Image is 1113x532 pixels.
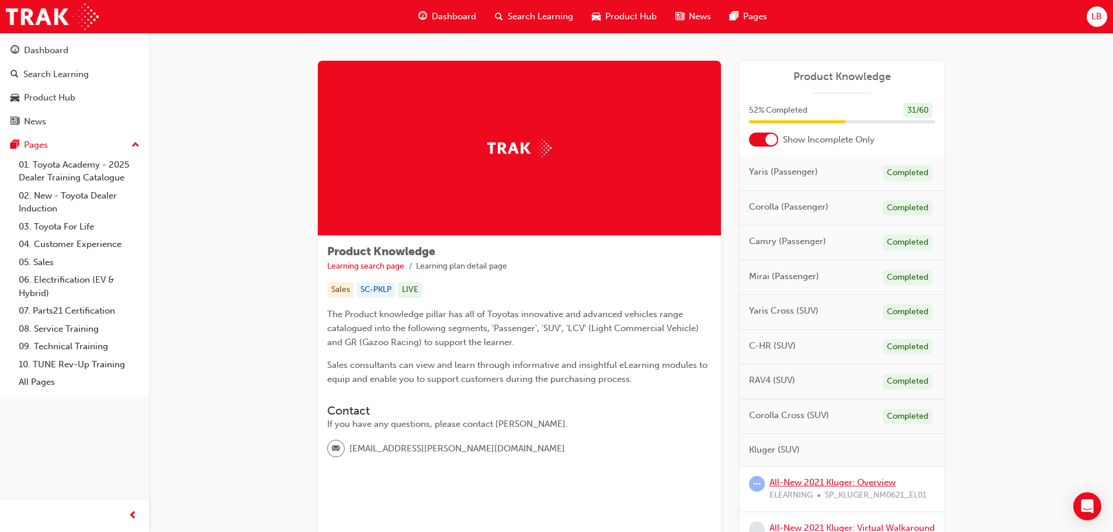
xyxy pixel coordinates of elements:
[675,9,684,24] span: news-icon
[883,374,932,390] div: Completed
[749,409,829,422] span: Corolla Cross (SUV)
[883,339,932,355] div: Completed
[749,70,935,84] a: Product Knowledge
[5,134,144,156] button: Pages
[487,139,552,157] img: Trak
[131,138,140,153] span: up-icon
[332,441,340,457] span: email-icon
[327,404,712,418] h3: Contact
[749,374,795,387] span: RAV4 (SUV)
[23,68,89,81] div: Search Learning
[783,133,875,147] span: Show Incomplete Only
[24,91,75,105] div: Product Hub
[825,489,927,502] span: SP_KLUGER_NM0621_EL01
[749,165,818,179] span: Yaris (Passenger)
[409,5,486,29] a: guage-iconDashboard
[11,69,19,80] span: search-icon
[5,64,144,85] a: Search Learning
[24,138,48,152] div: Pages
[743,10,767,23] span: Pages
[883,165,932,181] div: Completed
[508,10,573,23] span: Search Learning
[11,46,19,56] span: guage-icon
[5,37,144,134] button: DashboardSearch LearningProduct HubNews
[582,5,666,29] a: car-iconProduct Hub
[1087,6,1107,27] button: LB
[486,5,582,29] a: search-iconSearch Learning
[24,44,68,57] div: Dashboard
[883,235,932,251] div: Completed
[14,271,144,302] a: 06. Electrification (EV & Hybrid)
[883,200,932,216] div: Completed
[6,4,99,30] img: Trak
[5,40,144,61] a: Dashboard
[495,9,503,24] span: search-icon
[327,418,712,431] div: If you have any questions, please contact [PERSON_NAME].
[749,200,828,214] span: Corolla (Passenger)
[14,302,144,320] a: 07. Parts21 Certification
[14,156,144,187] a: 01. Toyota Academy - 2025 Dealer Training Catalogue
[327,261,404,271] a: Learning search page
[883,270,932,286] div: Completed
[327,309,701,347] span: The Product knowledge pillar has all of Toyotas innovative and advanced vehicles range catalogued...
[129,509,137,523] span: prev-icon
[1073,492,1101,520] div: Open Intercom Messenger
[356,282,396,298] div: SC-PKLP
[398,282,422,298] div: LIVE
[689,10,711,23] span: News
[14,356,144,374] a: 10. TUNE Rev-Up Training
[749,443,800,457] span: Kluger (SUV)
[11,140,19,151] span: pages-icon
[5,111,144,133] a: News
[883,409,932,425] div: Completed
[14,373,144,391] a: All Pages
[11,117,19,127] span: news-icon
[349,442,565,455] span: [EMAIL_ADDRESS][PERSON_NAME][DOMAIN_NAME]
[769,489,813,502] span: ELEARNING
[592,9,601,24] span: car-icon
[605,10,657,23] span: Product Hub
[749,476,765,492] span: learningRecordVerb_ATTEMPT-icon
[14,218,144,236] a: 03. Toyota For Life
[327,282,354,298] div: Sales
[883,304,932,320] div: Completed
[749,104,807,117] span: 52 % Completed
[749,235,826,248] span: Camry (Passenger)
[730,9,738,24] span: pages-icon
[749,304,819,318] span: Yaris Cross (SUV)
[5,87,144,109] a: Product Hub
[1091,10,1102,23] span: LB
[327,360,710,384] span: Sales consultants can view and learn through informative and insightful eLearning modules to equi...
[666,5,720,29] a: news-iconNews
[14,187,144,218] a: 02. New - Toyota Dealer Induction
[903,103,932,119] div: 31 / 60
[749,270,819,283] span: Mirai (Passenger)
[14,320,144,338] a: 08. Service Training
[11,93,19,103] span: car-icon
[14,235,144,253] a: 04. Customer Experience
[418,9,427,24] span: guage-icon
[432,10,476,23] span: Dashboard
[14,253,144,272] a: 05. Sales
[14,338,144,356] a: 09. Technical Training
[720,5,776,29] a: pages-iconPages
[769,477,896,488] a: All-New 2021 Kluger: Overview
[327,245,435,258] span: Product Knowledge
[749,339,796,353] span: C-HR (SUV)
[24,115,46,128] div: News
[416,260,507,273] li: Learning plan detail page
